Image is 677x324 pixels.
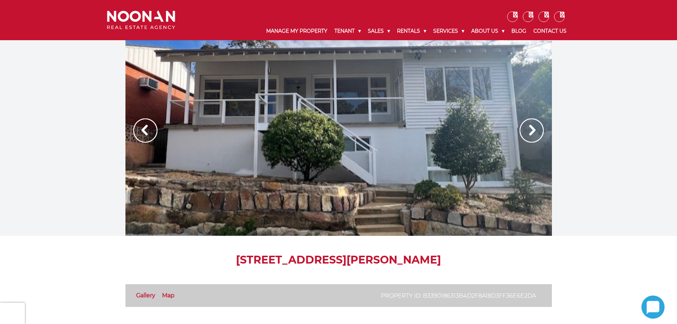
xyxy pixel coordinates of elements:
a: Blog [508,22,530,40]
a: Services [430,22,468,40]
a: Tenant [331,22,364,40]
a: Rentals [393,22,430,40]
a: Contact Us [530,22,570,40]
img: Noonan Real Estate Agency [107,11,175,30]
a: Map [162,292,174,299]
a: Manage My Property [263,22,331,40]
img: Arrow slider [133,118,157,143]
img: Arrow slider [520,118,544,143]
a: Sales [364,22,393,40]
a: Gallery [136,292,155,299]
a: About Us [468,22,508,40]
h1: [STREET_ADDRESS][PERSON_NAME] [125,254,552,266]
p: Property ID: b3390186313b4d2f8a18d3ff36e6e2da [381,291,536,300]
